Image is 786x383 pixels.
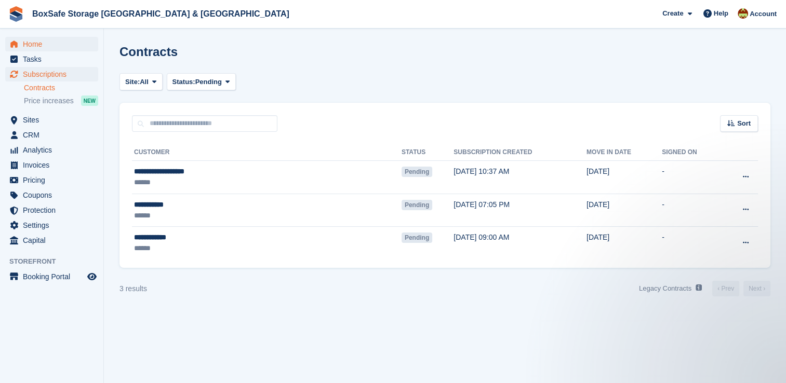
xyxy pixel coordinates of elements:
span: Sort [737,118,751,129]
th: Customer [132,144,402,161]
a: Price increases NEW [24,95,98,106]
th: Subscription created [454,144,587,161]
a: menu [5,218,98,232]
span: Home [23,37,85,51]
th: Status [402,144,454,161]
p: Legacy Contracts [639,283,691,294]
span: Account [750,9,777,19]
a: menu [5,173,98,187]
td: [DATE] [587,227,662,259]
span: CRM [23,128,85,142]
td: - [662,194,721,227]
span: Help [714,8,728,19]
span: Pending [402,232,432,243]
span: Pricing [23,173,85,187]
a: menu [5,52,98,66]
a: menu [5,37,98,51]
th: Move in date [587,144,662,161]
td: - [662,161,721,194]
a: menu [5,188,98,202]
a: Previous [712,281,739,296]
button: Status: Pending [167,73,236,90]
a: Preview store [86,270,98,283]
a: Legacy Contracts [635,280,706,297]
a: Contracts [24,83,98,93]
a: menu [5,158,98,172]
span: Invoices [23,158,85,172]
nav: Page [635,280,772,297]
a: menu [5,203,98,217]
td: [DATE] 10:37 AM [454,161,587,194]
span: Coupons [23,188,85,202]
td: [DATE] 09:00 AM [454,227,587,259]
span: Subscriptions [23,67,85,81]
a: Next [743,281,770,296]
td: [DATE] [587,161,662,194]
img: Kim [738,8,748,19]
span: Price increases [24,96,74,106]
span: Tasks [23,52,85,66]
span: Pending [402,167,432,177]
a: menu [5,67,98,81]
h1: Contracts [119,45,178,59]
span: Settings [23,218,85,232]
span: Booking Portal [23,269,85,284]
button: Site: All [119,73,163,90]
a: menu [5,269,98,284]
span: Create [662,8,683,19]
a: BoxSafe Storage [GEOGRAPHIC_DATA] & [GEOGRAPHIC_DATA] [28,5,294,22]
span: Storefront [9,256,103,267]
img: stora-icon-8386f47178a22dfd0bd8f6a31ec36ba5ce8667c1dd55bd0f319d3a0aa187defe.svg [8,6,24,22]
td: [DATE] [587,194,662,227]
a: menu [5,233,98,248]
span: Site: [125,77,140,87]
img: icon-info-grey-7440780725fd019a000dd9b08b2336e03edf1995a4989e88bcd33f0948082b44.svg [696,284,702,291]
a: menu [5,128,98,142]
div: 3 results [119,283,147,294]
th: Signed on [662,144,721,161]
span: Capital [23,233,85,248]
span: Status: [172,77,195,87]
a: menu [5,143,98,157]
td: - [662,227,721,259]
span: Protection [23,203,85,217]
span: All [140,77,149,87]
span: Pending [195,77,222,87]
span: Sites [23,113,85,127]
a: menu [5,113,98,127]
div: NEW [81,95,98,106]
span: Analytics [23,143,85,157]
span: Pending [402,200,432,210]
td: [DATE] 07:05 PM [454,194,587,227]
